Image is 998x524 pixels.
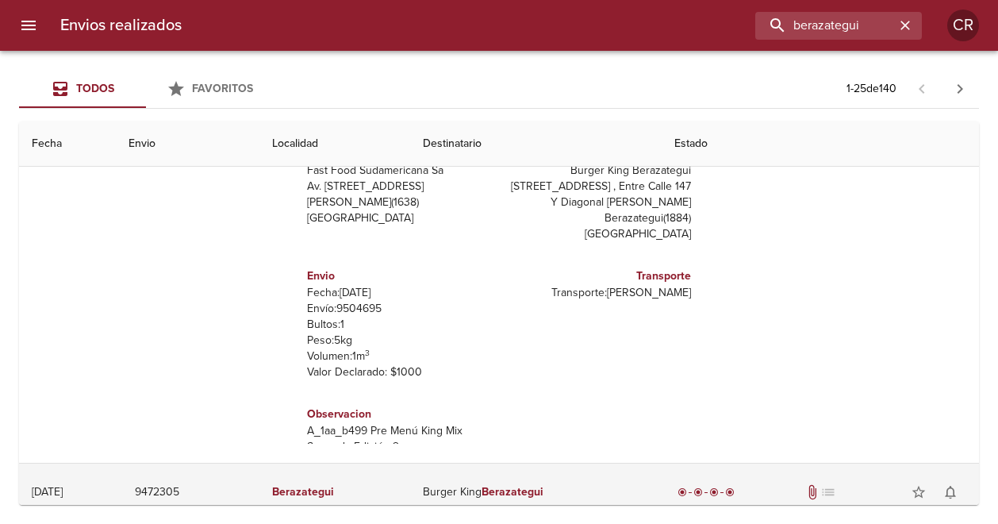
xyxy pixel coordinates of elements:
p: Burger King Berazategui [505,163,691,179]
h6: Observacion [307,406,493,423]
h6: Envio [307,268,493,285]
td: Burger King [410,464,662,521]
h6: Envios realizados [60,13,182,38]
span: Pagina siguiente [941,70,979,108]
p: Valor Declarado: $ 1000 [307,364,493,380]
button: Agregar a favoritos [903,476,935,508]
span: Tiene documentos adjuntos [804,484,820,500]
span: notifications_none [942,484,958,500]
button: 9472305 [129,478,186,507]
div: CR [947,10,979,41]
p: Volumen: 1 m [307,349,493,364]
em: Berazategui [272,485,334,499]
p: Berazategui ( 1884 ) [505,210,691,226]
h6: Transporte [505,268,691,285]
p: Av. [STREET_ADDRESS] [307,179,493,195]
span: 9472305 [135,483,179,503]
button: menu [10,6,48,44]
span: star_border [911,484,927,500]
th: Estado [662,121,979,167]
span: Pagina anterior [903,80,941,96]
div: [DATE] [32,485,63,499]
th: Localidad [259,121,410,167]
p: [GEOGRAPHIC_DATA] [505,226,691,242]
p: Fecha: [DATE] [307,285,493,301]
p: 1 - 25 de 140 [846,81,896,97]
p: [GEOGRAPHIC_DATA] [307,210,493,226]
div: Entregado [674,484,738,500]
span: Todos [76,82,114,95]
sup: 3 [365,348,370,358]
div: Tabs Envios [19,70,273,108]
th: Fecha [19,121,116,167]
span: radio_button_checked [709,487,719,497]
th: Destinatario [410,121,662,167]
span: radio_button_checked [677,487,687,497]
input: buscar [755,12,895,40]
span: Favoritos [192,82,253,95]
p: Fast Food Sudamericana Sa [307,163,493,179]
p: Transporte: [PERSON_NAME] [505,285,691,301]
button: Activar notificaciones [935,476,966,508]
p: Peso: 5 kg [307,333,493,349]
span: radio_button_checked [725,487,735,497]
span: radio_button_checked [693,487,703,497]
em: Berazategui [482,485,543,499]
p: Bultos: 1 [307,317,493,333]
p: [STREET_ADDRESS] , Entre Calle 147 Y Diagonal [PERSON_NAME] [505,179,691,210]
p: Envío: 9504695 [307,301,493,317]
th: Envio [116,121,259,167]
p: A_1aa_b499 Pre Menú King Mix Segunda Edición 2 [307,423,493,455]
span: No tiene pedido asociado [820,484,836,500]
p: [PERSON_NAME] ( 1638 ) [307,195,493,210]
